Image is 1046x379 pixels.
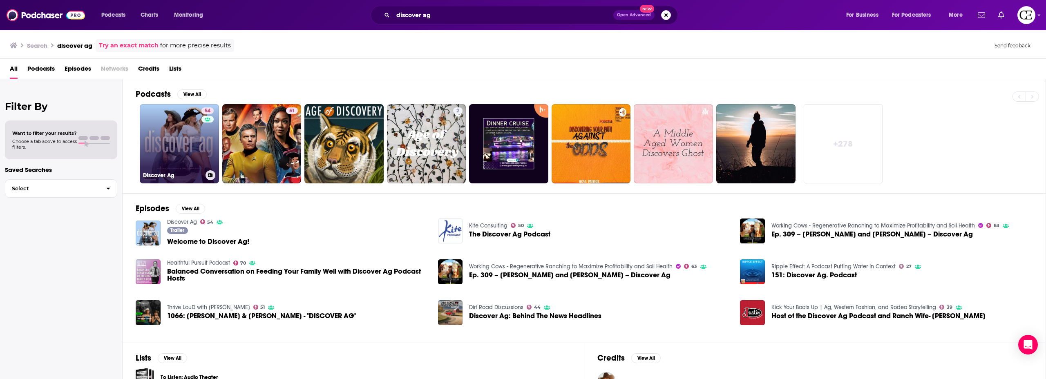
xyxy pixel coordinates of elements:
[140,104,219,183] a: 54Discover Ag
[169,62,181,79] a: Lists
[947,305,952,309] span: 39
[527,305,541,310] a: 44
[740,300,765,325] img: Host of the Discover Ag Podcast and Ranch Wife- Natalie Kovarik
[57,42,92,49] h3: discover ag
[740,259,765,284] img: 151: Discover Ag. Podcast
[167,312,356,319] span: 1066: [PERSON_NAME] & [PERSON_NAME] - "DISCOVER AG"
[136,353,187,363] a: ListsView All
[10,62,18,79] span: All
[613,10,655,20] button: Open AdvancedNew
[771,272,857,279] a: 151: Discover Ag. Podcast
[456,107,459,115] span: 2
[906,265,912,268] span: 27
[160,41,231,50] span: for more precise results
[469,312,601,319] a: Discover Ag: Behind The News Headlines
[684,264,697,269] a: 63
[136,221,161,245] img: Welcome to Discover Ag!
[949,9,963,21] span: More
[158,353,187,363] button: View All
[438,259,463,284] img: Ep. 309 – Natalie Kovarik and Tara Vander Dussen – Discover Ag
[167,312,356,319] a: 1066: Natalie Kovarik & Tara Vander Dussen - "DISCOVER AG"
[5,100,117,112] h2: Filter By
[1017,6,1035,24] img: User Profile
[943,9,973,22] button: open menu
[1017,6,1035,24] button: Show profile menu
[992,42,1033,49] button: Send feedback
[597,353,625,363] h2: Credits
[136,203,205,214] a: EpisodesView All
[469,231,550,238] a: The Discover Ag Podcast
[453,107,463,114] a: 2
[205,107,210,115] span: 54
[534,305,541,309] span: 44
[136,203,169,214] h2: Episodes
[7,7,85,23] img: Podchaser - Follow, Share and Rate Podcasts
[511,223,524,228] a: 50
[27,42,47,49] h3: Search
[27,62,55,79] a: Podcasts
[233,261,246,265] a: 70
[101,9,125,21] span: Podcasts
[5,166,117,174] p: Saved Searches
[740,218,765,243] a: Ep. 309 – Natalie Kovarik and Tara Vander Dussen – Discover Ag
[469,222,507,229] a: Kite Consulting
[135,9,163,22] a: Charts
[771,312,986,319] a: Host of the Discover Ag Podcast and Ranch Wife- Natalie Kovarik
[167,238,249,245] a: Welcome to Discover Ag!
[892,9,931,21] span: For Podcasters
[804,104,883,183] a: +278
[939,305,952,310] a: 39
[899,264,912,269] a: 27
[253,305,265,310] a: 51
[240,261,246,265] span: 70
[994,224,999,227] span: 63
[846,9,878,21] span: For Business
[469,263,673,270] a: Working Cows - Regenerative Ranching to Maximize Profitability and Soil Health
[438,300,463,325] img: Discover Ag: Behind The News Headlines
[438,218,463,243] img: The Discover Ag Podcast
[136,300,161,325] img: 1066: Natalie Kovarik & Tara Vander Dussen - "DISCOVER AG"
[177,89,207,99] button: View All
[167,268,428,282] span: Balanced Conversation on Feeding Your Family Well with Discover Ag Podcast Hosts
[222,104,302,183] a: 51
[286,107,298,114] a: 51
[5,179,117,198] button: Select
[12,138,77,150] span: Choose a tab above to access filters.
[174,9,203,21] span: Monitoring
[469,272,671,279] span: Ep. 309 – [PERSON_NAME] and [PERSON_NAME] – Discover Ag
[617,13,651,17] span: Open Advanced
[207,221,213,224] span: 54
[986,223,999,228] a: 63
[5,186,100,191] span: Select
[387,104,466,183] a: 2
[1017,6,1035,24] span: Logged in as cozyearthaudio
[469,272,671,279] a: Ep. 309 – Natalie Kovarik and Tara Vander Dussen – Discover Ag
[974,8,988,22] a: Show notifications dropdown
[469,304,523,311] a: Dirt Road Discussions
[101,62,128,79] span: Networks
[260,305,265,309] span: 51
[201,107,214,114] a: 54
[518,224,524,227] span: 50
[771,222,975,229] a: Working Cows - Regenerative Ranching to Maximize Profitability and Soil Health
[840,9,889,22] button: open menu
[136,259,161,284] img: Balanced Conversation on Feeding Your Family Well with Discover Ag Podcast Hosts
[378,6,686,25] div: Search podcasts, credits, & more...
[771,231,973,238] a: Ep. 309 – Natalie Kovarik and Tara Vander Dussen – Discover Ag
[12,130,77,136] span: Want to filter your results?
[136,89,207,99] a: PodcastsView All
[138,62,159,79] a: Credits
[771,231,973,238] span: Ep. 309 – [PERSON_NAME] and [PERSON_NAME] – Discover Ag
[65,62,91,79] a: Episodes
